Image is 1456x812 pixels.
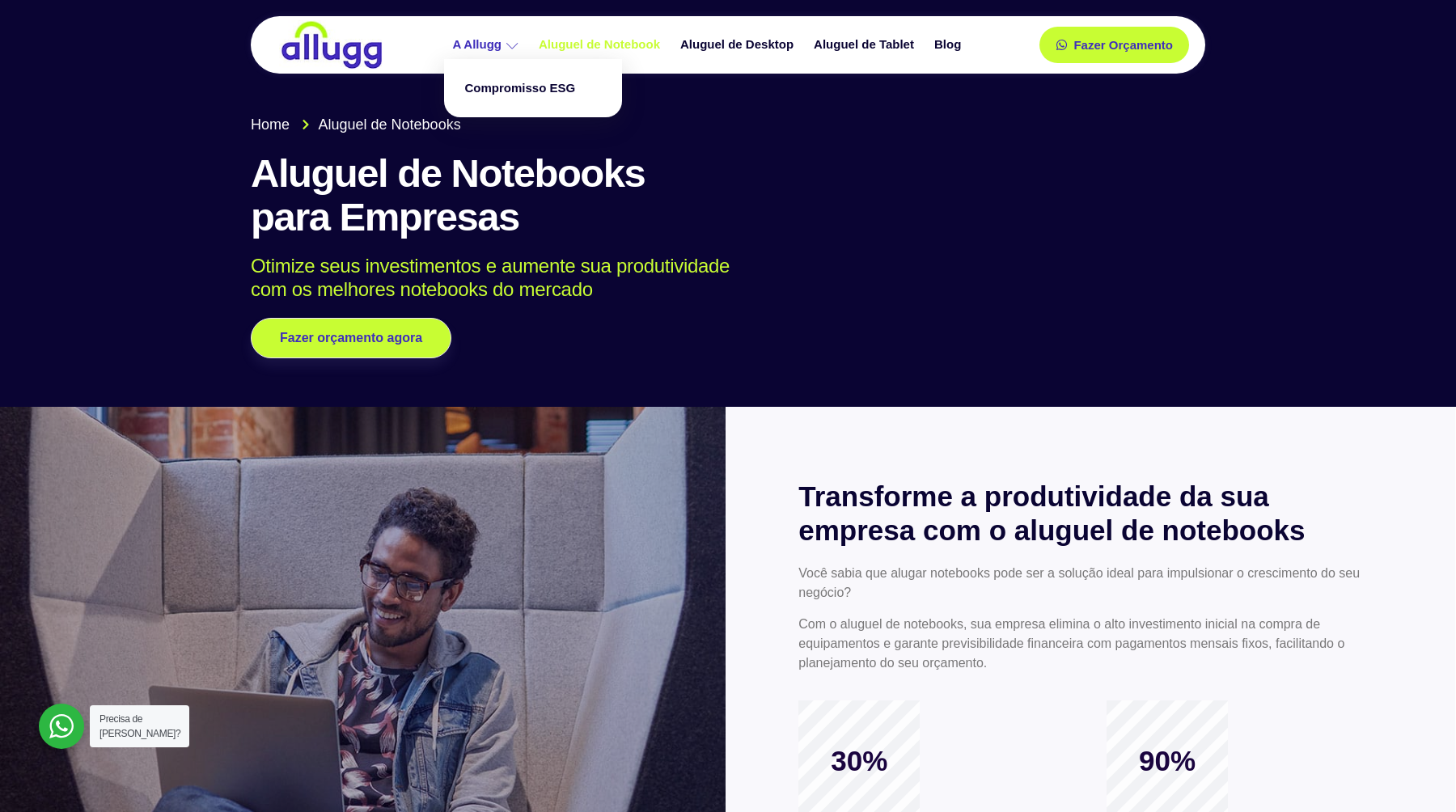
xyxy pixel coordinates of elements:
[531,31,672,59] a: Aluguel de Notebook
[1073,39,1173,51] span: Fazer Orçamento
[1107,744,1228,778] span: 90%
[251,255,1182,302] p: Otimize seus investimentos e aumente sua produtividade com os melhores notebooks do mercado
[806,31,926,59] a: Aluguel de Tablet
[452,67,614,110] a: Compromisso ESG
[1039,27,1189,63] a: Fazer Orçamento
[251,114,290,136] span: Home
[672,31,806,59] a: Aluguel de Desktop
[280,332,422,345] span: Fazer orçamento agora
[279,20,384,70] img: locação de TI é Allugg
[798,744,920,778] span: 30%
[99,713,180,739] span: Precisa de [PERSON_NAME]?
[251,152,1205,239] h1: Aluguel de Notebooks para Empresas
[798,615,1382,673] p: Com o aluguel de notebooks, sua empresa elimina o alto investimento inicial na compra de equipame...
[798,480,1382,548] h2: Transforme a produtividade da sua empresa com o aluguel de notebooks
[315,114,461,136] span: Aluguel de Notebooks
[444,31,531,59] a: A Allugg
[798,564,1382,603] p: Você sabia que alugar notebooks pode ser a solução ideal para impulsionar o crescimento do seu ne...
[926,31,973,59] a: Blog
[251,318,451,358] a: Fazer orçamento agora
[1165,605,1456,812] iframe: Chat Widget
[1165,605,1456,812] div: Widget de chat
